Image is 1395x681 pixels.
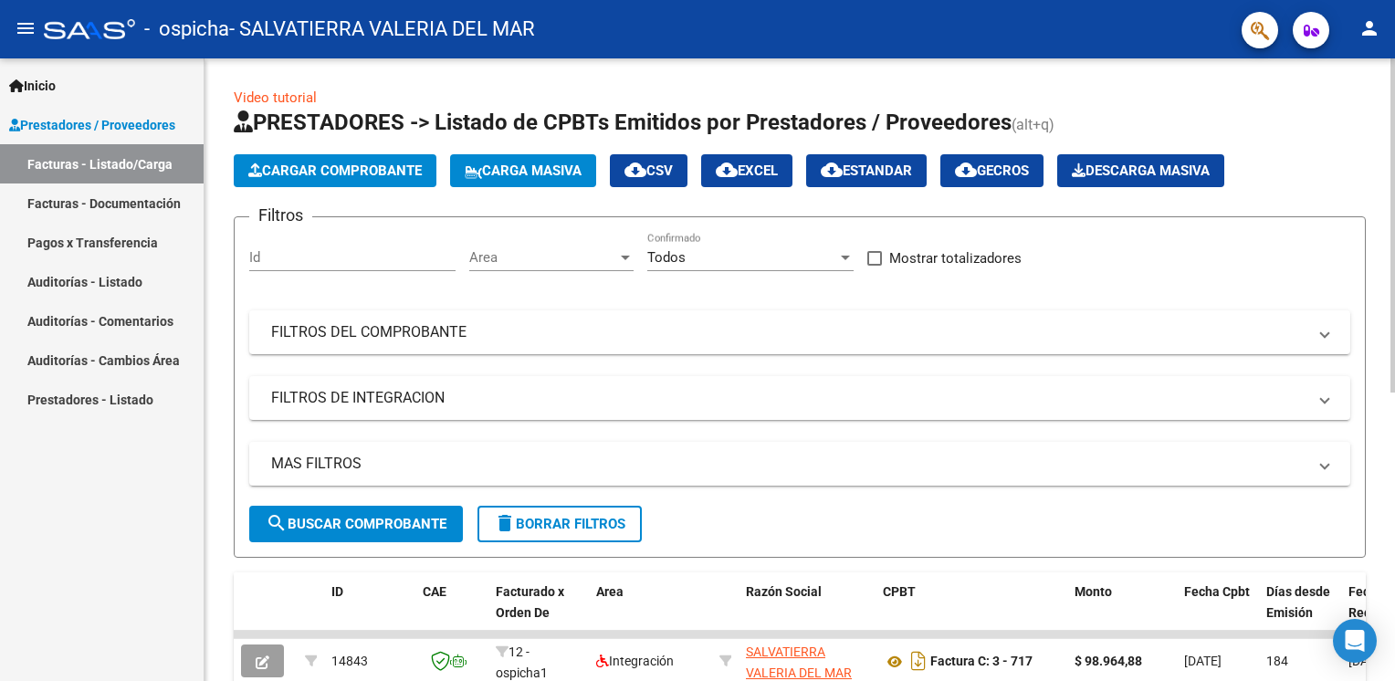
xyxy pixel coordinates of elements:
[477,506,642,542] button: Borrar Filtros
[907,646,930,676] i: Descargar documento
[701,154,792,187] button: EXCEL
[144,9,229,49] span: - ospicha
[624,162,673,179] span: CSV
[229,9,535,49] span: - SALVATIERRA VALERIA DEL MAR
[746,644,852,680] span: SALVATIERRA VALERIA DEL MAR
[271,454,1306,474] mat-panel-title: MAS FILTROS
[1177,572,1259,653] datatable-header-cell: Fecha Cpbt
[450,154,596,187] button: Carga Masiva
[1057,154,1224,187] button: Descarga Masiva
[15,17,37,39] mat-icon: menu
[739,572,876,653] datatable-header-cell: Razón Social
[1012,116,1054,133] span: (alt+q)
[1259,572,1341,653] datatable-header-cell: Días desde Emisión
[266,512,288,534] mat-icon: search
[1072,162,1210,179] span: Descarga Masiva
[1075,654,1142,668] strong: $ 98.964,88
[624,159,646,181] mat-icon: cloud_download
[249,506,463,542] button: Buscar Comprobante
[876,572,1067,653] datatable-header-cell: CPBT
[1266,654,1288,668] span: 184
[469,249,617,266] span: Area
[494,516,625,532] span: Borrar Filtros
[9,115,175,135] span: Prestadores / Proveedores
[746,642,868,680] div: 23326408344
[271,322,1306,342] mat-panel-title: FILTROS DEL COMPROBANTE
[234,154,436,187] button: Cargar Comprobante
[249,442,1350,486] mat-expansion-panel-header: MAS FILTROS
[955,162,1029,179] span: Gecros
[716,159,738,181] mat-icon: cloud_download
[1333,619,1377,663] div: Open Intercom Messenger
[806,154,927,187] button: Estandar
[955,159,977,181] mat-icon: cloud_download
[1266,584,1330,620] span: Días desde Emisión
[889,247,1022,269] span: Mostrar totalizadores
[821,162,912,179] span: Estandar
[266,516,446,532] span: Buscar Comprobante
[1184,584,1250,599] span: Fecha Cpbt
[496,644,548,680] span: 12 - ospicha1
[746,584,822,599] span: Razón Social
[324,572,415,653] datatable-header-cell: ID
[415,572,488,653] datatable-header-cell: CAE
[331,654,368,668] span: 14843
[821,159,843,181] mat-icon: cloud_download
[1184,654,1222,668] span: [DATE]
[331,584,343,599] span: ID
[610,154,687,187] button: CSV
[930,655,1033,669] strong: Factura C: 3 - 717
[647,249,686,266] span: Todos
[940,154,1044,187] button: Gecros
[465,162,582,179] span: Carga Masiva
[1057,154,1224,187] app-download-masive: Descarga masiva de comprobantes (adjuntos)
[494,512,516,534] mat-icon: delete
[271,388,1306,408] mat-panel-title: FILTROS DE INTEGRACION
[596,654,674,668] span: Integración
[1075,584,1112,599] span: Monto
[488,572,589,653] datatable-header-cell: Facturado x Orden De
[496,584,564,620] span: Facturado x Orden De
[234,89,317,106] a: Video tutorial
[234,110,1012,135] span: PRESTADORES -> Listado de CPBTs Emitidos por Prestadores / Proveedores
[716,162,778,179] span: EXCEL
[1067,572,1177,653] datatable-header-cell: Monto
[1358,17,1380,39] mat-icon: person
[596,584,624,599] span: Area
[249,203,312,228] h3: Filtros
[249,376,1350,420] mat-expansion-panel-header: FILTROS DE INTEGRACION
[249,310,1350,354] mat-expansion-panel-header: FILTROS DEL COMPROBANTE
[589,572,712,653] datatable-header-cell: Area
[423,584,446,599] span: CAE
[9,76,56,96] span: Inicio
[883,584,916,599] span: CPBT
[248,162,422,179] span: Cargar Comprobante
